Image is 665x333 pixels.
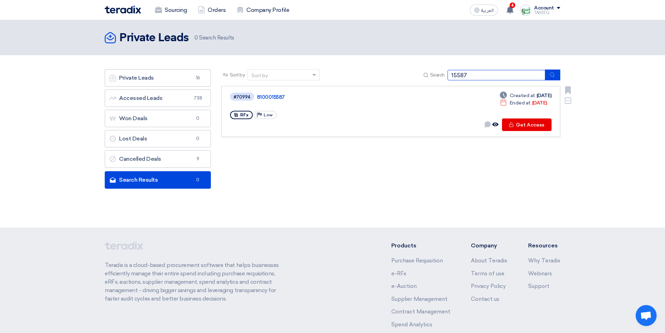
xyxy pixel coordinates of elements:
a: e-Auction [391,283,417,289]
img: Teradix logo [105,6,141,14]
a: Lost Deals0 [105,130,211,147]
a: Company Profile [231,2,295,18]
a: e-RFx [391,270,406,277]
span: 0 [194,135,202,142]
a: Privacy Policy [471,283,506,289]
a: About Teradix [471,258,507,264]
a: Terms of use [471,270,504,277]
span: Low [264,113,273,117]
button: Get Access [502,118,552,131]
a: Supplier Management [391,296,448,302]
span: Search Results [194,34,234,42]
span: 0 [194,176,202,183]
a: 8100015587 [257,94,431,100]
div: #70994 [234,95,251,99]
span: Ended at [510,99,531,107]
span: 0 [194,115,202,122]
div: Sort by [251,72,268,79]
a: Search Results0 [105,171,211,189]
li: Company [471,241,507,250]
li: Products [391,241,450,250]
button: العربية [470,5,498,16]
span: 738 [194,95,202,102]
a: Won Deals0 [105,110,211,127]
a: Sourcing [149,2,192,18]
a: Private Leads16 [105,69,211,87]
a: Cancelled Deals9 [105,150,211,168]
div: [DATE] [500,92,552,99]
span: 4 [510,2,515,8]
a: Accessed Leads738 [105,89,211,107]
span: Created at [510,92,535,99]
span: 9 [194,155,202,162]
h2: Private Leads [119,31,189,45]
span: Sort by [230,71,245,79]
div: [DATE] [500,99,547,107]
a: Support [528,283,549,289]
a: Contact us [471,296,499,302]
span: Search [430,71,445,79]
span: العربية [481,8,494,13]
li: Resources [528,241,560,250]
p: Teradix is a cloud-based procurement software that helps businesses efficiently manage their enti... [105,261,287,303]
span: RFx [240,113,249,117]
a: Purchase Requisition [391,258,443,264]
a: Contract Management [391,309,450,315]
input: Search by title or reference number [448,70,545,80]
a: Open chat [636,305,657,326]
div: Account [534,5,554,11]
a: Webinars [528,270,552,277]
span: 16 [194,74,202,81]
a: Spend Analytics [391,321,432,328]
a: Why Teradix [528,258,560,264]
img: Screenshot___1727703618088.png [520,5,531,16]
div: TAREEQ [534,11,560,15]
a: Orders [192,2,231,18]
span: 0 [194,35,198,41]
